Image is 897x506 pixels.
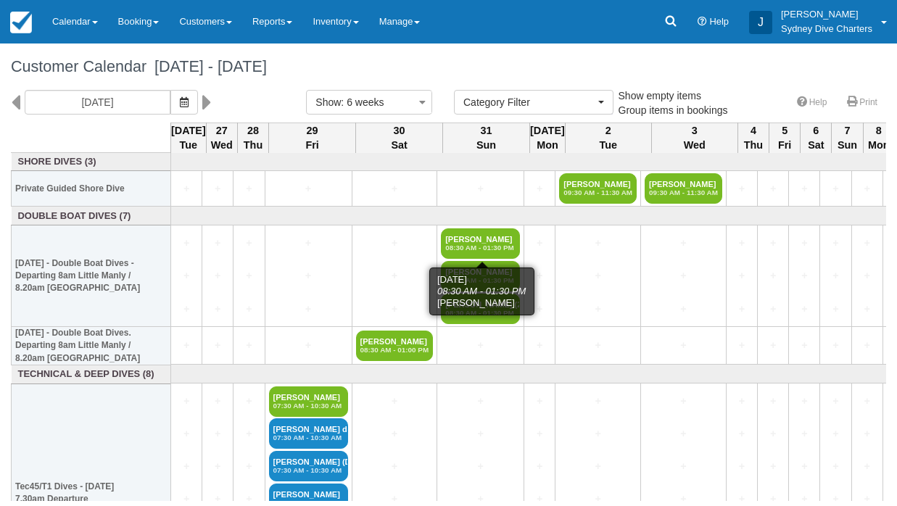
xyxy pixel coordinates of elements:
a: + [761,426,785,441]
a: + [528,459,551,474]
a: + [824,394,847,409]
a: + [237,459,260,474]
a: + [441,459,520,474]
a: [PERSON_NAME] (2)08:30 AM - 01:30 PM [441,294,520,324]
a: + [793,181,816,196]
a: + [206,181,229,196]
a: Print [838,92,886,113]
a: + [441,394,520,409]
a: [PERSON_NAME]08:30 AM - 01:30 PM [441,228,520,259]
a: + [824,236,847,251]
a: + [559,338,637,353]
a: + [206,426,229,441]
span: : 6 weeks [341,96,384,108]
a: + [761,338,785,353]
a: + [528,181,551,196]
a: + [856,302,879,317]
em: 07:30 AM - 10:30 AM [273,434,344,442]
em: 08:30 AM - 01:00 PM [360,346,429,354]
a: + [175,181,198,196]
a: + [237,338,260,353]
a: [PERSON_NAME]07:30 AM - 10:30 AM [269,386,348,417]
a: Help [788,92,836,113]
th: 27 Wed [206,123,237,153]
th: [DATE] - Double Boat Dives - Departing 8am Little Manly / 8.20am [GEOGRAPHIC_DATA] [12,225,171,327]
a: + [856,394,879,409]
a: + [528,268,551,283]
em: 08:30 AM - 01:30 PM [445,309,516,318]
a: + [645,426,722,441]
a: + [528,236,551,251]
a: + [237,236,260,251]
a: + [856,426,879,441]
a: + [206,268,229,283]
a: + [528,338,551,353]
a: + [559,302,637,317]
th: 7 Sun [832,123,863,153]
th: 8 Mon [863,123,894,153]
th: 31 Sun [443,123,530,153]
a: + [237,302,260,317]
em: 08:30 AM - 01:30 PM [445,244,516,252]
a: + [824,181,847,196]
a: + [559,394,637,409]
a: + [175,394,198,409]
a: + [356,426,434,441]
img: checkfront-main-nav-mini-logo.png [10,12,32,33]
a: + [793,394,816,409]
a: + [761,394,785,409]
a: + [356,459,434,474]
a: + [824,426,847,441]
em: 09:30 AM - 11:30 AM [563,188,632,197]
span: [DATE] - [DATE] [146,57,267,75]
a: + [559,268,637,283]
a: + [206,394,229,409]
a: + [237,394,260,409]
label: Show empty items [602,85,711,107]
a: + [269,268,348,283]
th: Private Guided Shore Dive [12,171,171,207]
a: + [356,236,434,251]
button: Category Filter [454,90,613,115]
a: + [356,394,434,409]
a: + [645,394,722,409]
a: + [824,302,847,317]
a: + [761,181,785,196]
th: 5 Fri [769,123,801,153]
a: [PERSON_NAME]09:30 AM - 11:30 AM [645,173,722,204]
a: + [237,426,260,441]
em: 07:30 AM - 10:30 AM [273,466,344,475]
th: [DATE] - Double Boat Dives. Departing 8am Little Manly / 8.20am [GEOGRAPHIC_DATA] [12,327,171,365]
a: + [175,302,198,317]
a: + [269,236,348,251]
a: + [856,459,879,474]
label: Group items in bookings [602,99,737,121]
th: 6 Sat [801,123,832,153]
a: + [856,268,879,283]
a: + [269,338,348,353]
a: + [206,236,229,251]
a: + [645,236,722,251]
a: + [856,338,879,353]
a: Double Boat Dives (7) [15,210,168,223]
a: + [559,459,637,474]
a: + [269,302,348,317]
a: + [793,426,816,441]
a: + [356,302,434,317]
a: [PERSON_NAME] da Si07:30 AM - 10:30 AM [269,418,348,449]
a: + [761,268,785,283]
div: J [749,11,772,34]
a: + [761,236,785,251]
a: + [559,426,637,441]
a: [PERSON_NAME]08:30 AM - 01:30 PM [441,261,520,291]
a: + [645,338,722,353]
a: + [824,338,847,353]
a: Shore Dives (3) [15,155,168,169]
a: + [206,459,229,474]
em: 07:30 AM - 10:30 AM [273,402,344,410]
a: + [730,268,753,283]
span: Category Filter [463,95,595,109]
a: + [237,268,260,283]
th: 28 Thu [237,123,268,153]
a: + [175,268,198,283]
